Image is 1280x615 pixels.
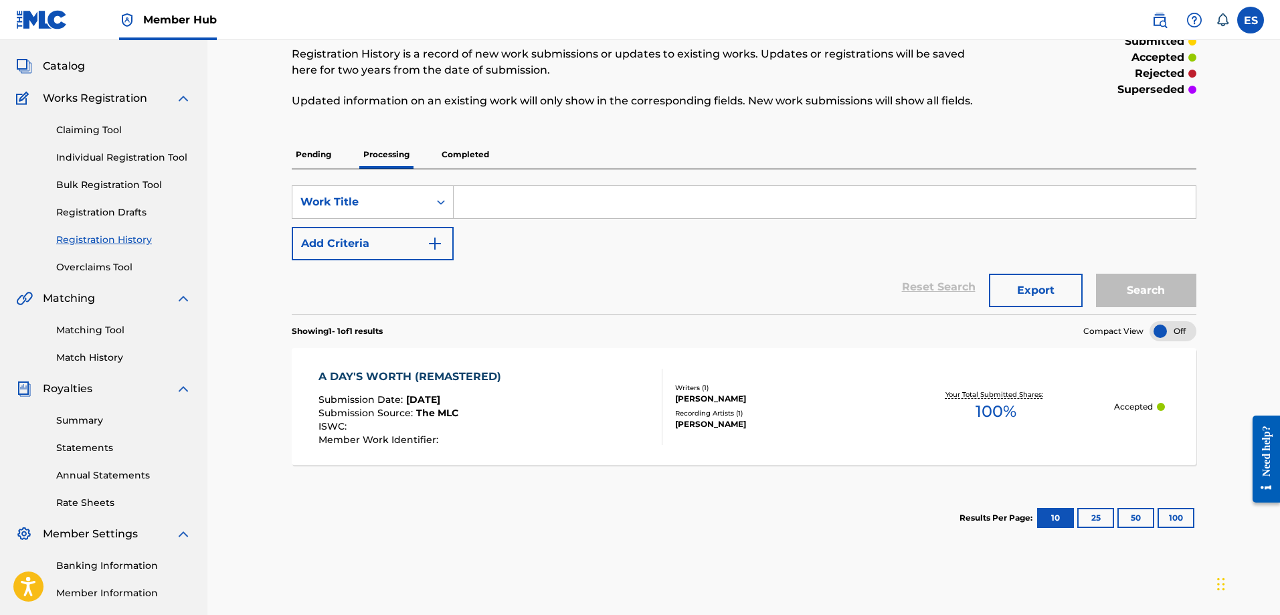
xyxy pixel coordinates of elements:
[16,90,33,106] img: Works Registration
[945,389,1046,400] p: Your Total Submitted Shares:
[43,381,92,397] span: Royalties
[56,233,191,247] a: Registration History
[175,290,191,306] img: expand
[56,414,191,428] a: Summary
[175,90,191,106] img: expand
[143,12,217,27] span: Member Hub
[56,260,191,274] a: Overclaims Tool
[16,381,32,397] img: Royalties
[16,10,68,29] img: MLC Logo
[175,526,191,542] img: expand
[56,559,191,573] a: Banking Information
[318,369,508,385] div: A DAY'S WORTH (REMASTERED)
[56,323,191,337] a: Matching Tool
[292,325,383,337] p: Showing 1 - 1 of 1 results
[416,407,458,419] span: The MLC
[1181,7,1208,33] div: Help
[300,194,421,210] div: Work Title
[43,290,95,306] span: Matching
[43,58,85,74] span: Catalog
[1213,551,1280,615] iframe: Chat Widget
[318,434,442,446] span: Member Work Identifier :
[427,236,443,252] img: 9d2ae6d4665cec9f34b9.svg
[56,123,191,137] a: Claiming Tool
[16,290,33,306] img: Matching
[16,58,85,74] a: CatalogCatalog
[1152,12,1168,28] img: search
[1077,508,1114,528] button: 25
[675,408,877,418] div: Recording Artists ( 1 )
[292,348,1196,465] a: A DAY'S WORTH (REMASTERED)Submission Date:[DATE]Submission Source:The MLCISWC:Member Work Identif...
[56,441,191,455] a: Statements
[976,400,1016,424] span: 100 %
[43,526,138,542] span: Member Settings
[1083,325,1144,337] span: Compact View
[175,381,191,397] img: expand
[989,274,1083,307] button: Export
[1146,7,1173,33] a: Public Search
[1243,406,1280,513] iframe: Resource Center
[56,351,191,365] a: Match History
[675,418,877,430] div: [PERSON_NAME]
[959,512,1036,524] p: Results Per Page:
[56,205,191,219] a: Registration Drafts
[56,468,191,482] a: Annual Statements
[16,26,97,42] a: SummarySummary
[1158,508,1194,528] button: 100
[1125,33,1184,50] p: submitted
[1237,7,1264,33] div: User Menu
[675,383,877,393] div: Writers ( 1 )
[675,393,877,405] div: [PERSON_NAME]
[318,393,406,406] span: Submission Date :
[318,407,416,419] span: Submission Source :
[292,46,988,78] p: Registration History is a record of new work submissions or updates to existing works. Updates or...
[1037,508,1074,528] button: 10
[1186,12,1202,28] img: help
[1117,82,1184,98] p: superseded
[292,93,988,109] p: Updated information on an existing work will only show in the corresponding fields. New work subm...
[16,58,32,74] img: Catalog
[56,496,191,510] a: Rate Sheets
[56,586,191,600] a: Member Information
[359,141,414,169] p: Processing
[43,90,147,106] span: Works Registration
[56,178,191,192] a: Bulk Registration Tool
[119,12,135,28] img: Top Rightsholder
[1216,13,1229,27] div: Notifications
[16,526,32,542] img: Member Settings
[1131,50,1184,66] p: accepted
[406,393,440,406] span: [DATE]
[1135,66,1184,82] p: rejected
[1114,401,1153,413] p: Accepted
[292,227,454,260] button: Add Criteria
[56,151,191,165] a: Individual Registration Tool
[292,141,335,169] p: Pending
[318,420,350,432] span: ISWC :
[292,185,1196,314] form: Search Form
[438,141,493,169] p: Completed
[1117,508,1154,528] button: 50
[1217,564,1225,604] div: Drag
